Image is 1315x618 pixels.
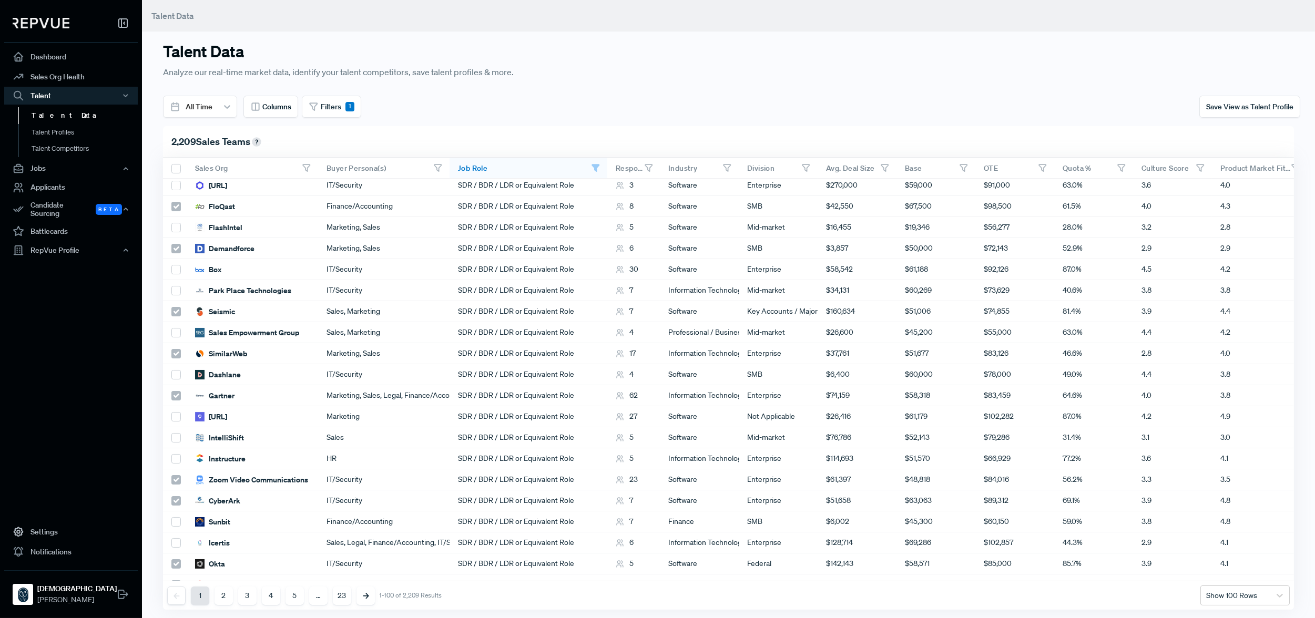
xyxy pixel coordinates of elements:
[195,454,205,463] img: Instructure
[4,241,138,259] div: RepVue Profile
[1133,322,1212,343] div: 4.4
[195,559,205,569] img: Okta
[4,221,138,241] a: Battlecards
[984,264,1008,275] span: $92,126
[1133,217,1212,238] div: 3.2
[905,474,930,485] span: $48,818
[1212,406,1307,427] div: 4.9
[739,238,818,259] div: SMB
[660,511,739,532] div: Finance
[896,158,975,179] div: Toggle SortBy
[984,306,1010,317] span: $74,855
[1133,469,1212,490] div: 3.3
[826,495,851,506] span: $51,658
[984,222,1010,233] span: $56,277
[660,301,739,322] div: Software
[1212,301,1307,322] div: 4.4
[826,222,851,233] span: $16,455
[96,204,122,215] span: Beta
[195,327,299,338] div: Sales Empowerment Group
[1054,406,1133,427] div: 87.0%
[739,448,818,469] div: Enterprise
[318,427,450,448] div: Sales
[984,453,1011,464] span: $66,929
[450,175,607,196] div: SDR / BDR / LDR or Equivalent Role
[660,532,739,553] div: Information Technology and Services
[984,285,1010,296] span: $73,629
[1212,343,1307,364] div: 4.0
[905,285,932,296] span: $60,269
[739,280,818,301] div: Mid-market
[660,259,739,280] div: Software
[195,348,247,359] div: SimilarWeb
[826,264,853,275] span: $58,542
[818,158,896,179] div: Toggle SortBy
[616,390,638,401] div: 62
[1133,532,1212,553] div: 2.9
[1133,238,1212,259] div: 2.9
[450,406,607,427] div: SDR / BDR / LDR or Equivalent Role
[4,522,138,542] a: Settings
[195,475,308,485] div: Zoom Video Communications
[739,406,818,427] div: Not Applicable
[984,327,1012,338] span: $55,000
[195,349,205,358] img: SimilarWeb
[739,532,818,553] div: Enterprise
[905,516,933,527] span: $45,300
[1212,217,1307,238] div: 2.8
[18,140,152,157] a: Talent Competitors
[660,280,739,301] div: Information Technology and Services
[1206,102,1293,111] span: Save View as Talent Profile
[195,202,205,211] img: FloQast
[321,101,341,112] span: Filters
[195,265,205,274] img: Box
[1212,158,1307,179] div: Toggle SortBy
[984,369,1011,380] span: $78,000
[1212,259,1307,280] div: 4.2
[660,469,739,490] div: Software
[318,385,450,406] div: Marketing, Sales, Legal, Finance/Accounting, HR, IT/Security
[195,201,235,212] div: FloQast
[616,285,633,296] div: 7
[984,411,1014,422] span: $102,282
[195,454,246,464] div: Instructure
[1054,511,1133,532] div: 59.0%
[826,285,849,296] span: $34,131
[18,124,152,141] a: Talent Profiles
[1054,427,1133,448] div: 31.4%
[616,222,634,233] div: 5
[1054,196,1133,217] div: 61.5%
[905,327,933,338] span: $45,200
[4,87,138,105] button: Talent
[195,307,205,316] img: Seismic
[318,511,450,532] div: Finance/Accounting
[1212,511,1307,532] div: 4.8
[826,369,850,380] span: $6,400
[318,196,450,217] div: Finance/Accounting
[660,364,739,385] div: Software
[318,490,450,511] div: IT/Security
[984,537,1013,548] span: $102,857
[984,243,1008,254] span: $72,143
[195,222,242,233] div: FlashIntel
[616,453,634,464] div: 5
[660,385,739,406] div: Information Technology and Services
[195,411,227,422] div: [URL]
[616,163,644,173] span: Respondents
[660,448,739,469] div: Information Technology and Services
[905,163,922,173] span: Base
[660,490,739,511] div: Software
[616,411,637,422] div: 27
[195,370,205,379] img: Dashlane
[318,238,450,259] div: Marketing, Sales
[1133,511,1212,532] div: 3.8
[450,217,607,238] div: SDR / BDR / LDR or Equivalent Role
[450,490,607,511] div: SDR / BDR / LDR or Equivalent Role
[616,348,636,359] div: 17
[1054,448,1133,469] div: 77.2%
[1133,175,1212,196] div: 3.6
[616,327,634,338] div: 4
[984,348,1008,359] span: $83,126
[905,432,930,443] span: $52,143
[826,327,853,338] span: $26,600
